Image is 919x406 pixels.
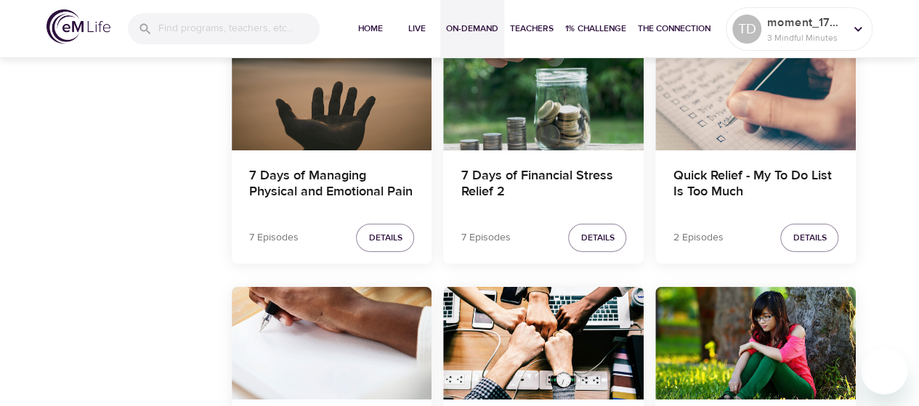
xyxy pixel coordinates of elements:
[861,348,907,394] iframe: Button to launch messaging window
[443,38,644,150] button: 7 Days of Financial Stress Relief 2
[461,230,510,245] p: 7 Episodes
[638,21,710,36] span: The Connection
[767,14,844,31] p: moment_1756856377
[461,168,626,203] h4: 7 Days of Financial Stress Relief 2
[232,38,432,150] button: 7 Days of Managing Physical and Emotional Pain
[46,9,110,44] img: logo
[446,21,498,36] span: On-Demand
[249,168,415,203] h4: 7 Days of Managing Physical and Emotional Pain
[732,15,761,44] div: TD
[793,230,826,245] span: Details
[353,21,388,36] span: Home
[356,224,414,252] button: Details
[368,230,402,245] span: Details
[580,230,614,245] span: Details
[780,224,838,252] button: Details
[673,168,838,203] h4: Quick Relief - My To Do List Is Too Much
[510,21,554,36] span: Teachers
[565,21,626,36] span: 1% Challenge
[655,38,856,150] button: Quick Relief - My To Do List Is Too Much
[400,21,434,36] span: Live
[568,224,626,252] button: Details
[655,287,856,399] button: 7 Days of Managing Anxiety
[767,31,844,44] p: 3 Mindful Minutes
[232,287,432,399] button: 7 Days of Mindful Intentions
[158,13,320,44] input: Find programs, teachers, etc...
[249,230,299,245] p: 7 Episodes
[673,230,723,245] p: 2 Episodes
[443,287,644,399] button: 1 Minute Mindful Meeting Moment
